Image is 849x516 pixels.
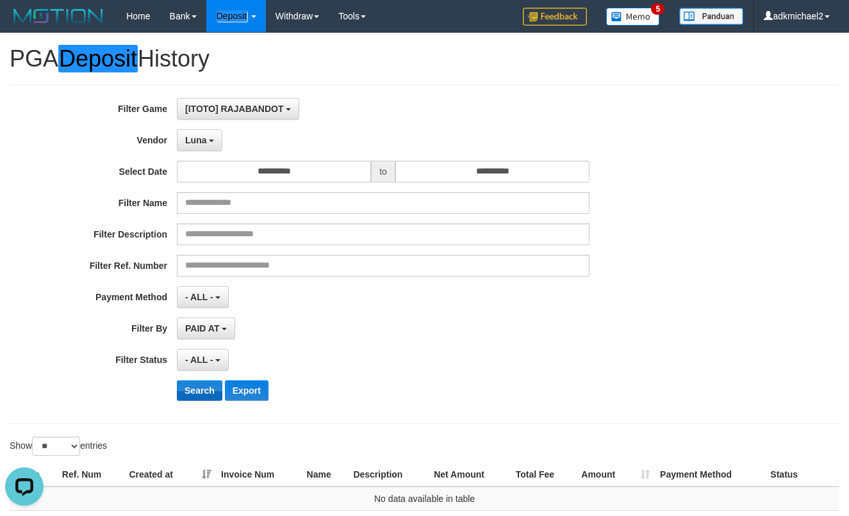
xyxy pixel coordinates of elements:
select: Showentries [32,437,80,456]
img: MOTION_logo.png [10,6,107,26]
span: to [371,161,395,182]
span: - ALL - [185,355,213,365]
td: No data available in table [10,487,839,511]
em: Deposit [216,10,247,22]
th: Amount: activate to sort column ascending [576,463,655,487]
th: Description [348,463,429,487]
img: panduan.png [679,8,743,25]
th: Invoice Num [216,463,301,487]
button: Luna [177,129,222,151]
th: Created at: activate to sort column ascending [124,463,216,487]
th: Name [302,463,349,487]
img: Button%20Memo.svg [606,8,660,26]
th: Status [765,463,839,487]
button: Export [225,380,268,401]
th: Payment Method [655,463,765,487]
button: - ALL - [177,349,229,371]
th: Total Fee [511,463,577,487]
th: Net Amount [429,463,511,487]
button: [ITOTO] RAJABANDOT [177,98,299,120]
h1: PGA History [10,46,839,72]
th: Ref. Num [57,463,124,487]
button: Open LiveChat chat widget [5,5,44,44]
button: - ALL - [177,286,229,308]
span: Luna [185,135,206,145]
span: 5 [651,3,664,15]
span: - ALL - [185,292,213,302]
button: PAID AT [177,318,235,339]
img: Feedback.jpg [523,8,587,26]
button: Search [177,380,222,401]
em: Deposit [58,45,138,72]
label: Show entries [10,437,107,456]
span: PAID AT [185,323,219,334]
span: [ITOTO] RAJABANDOT [185,104,283,114]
